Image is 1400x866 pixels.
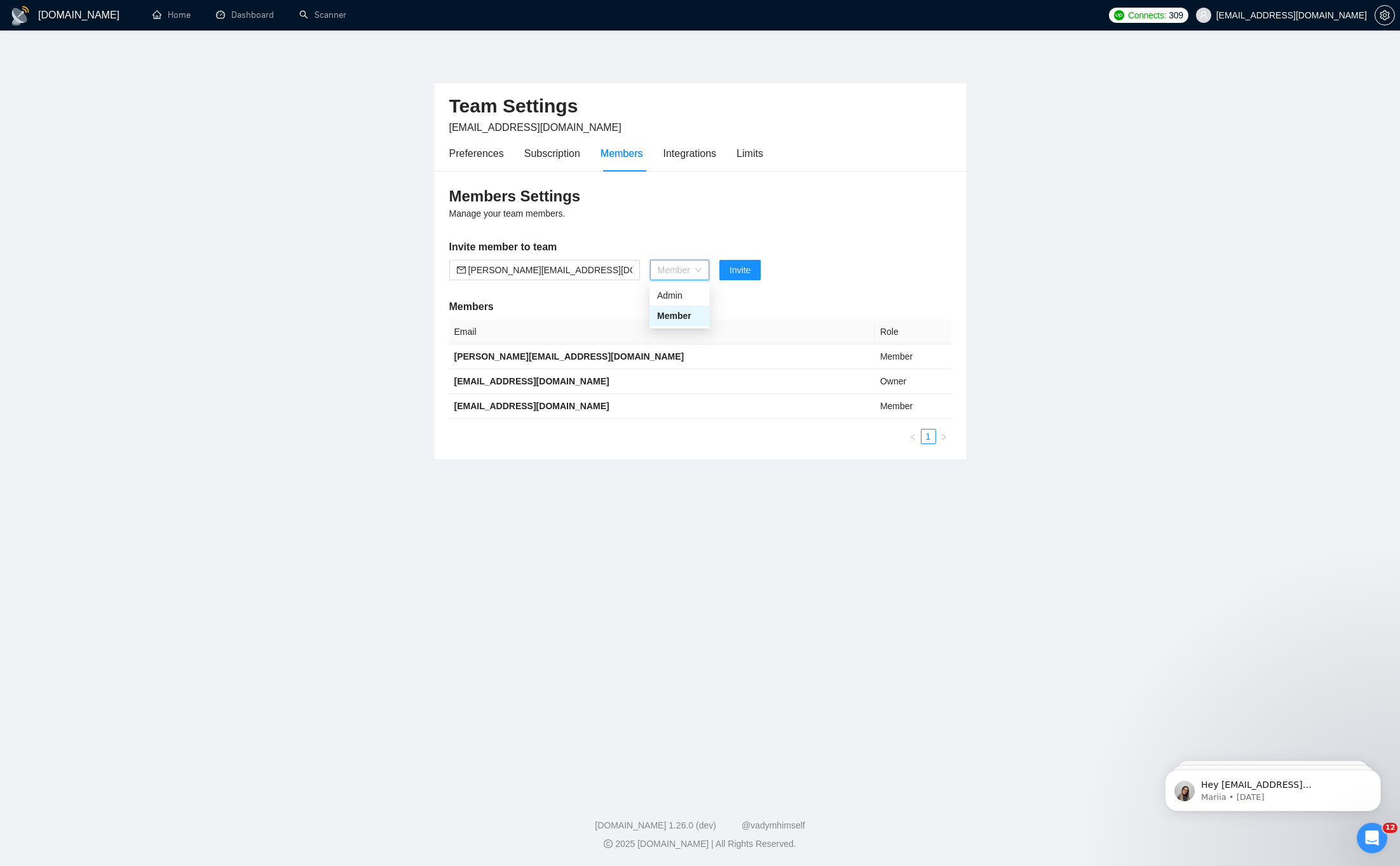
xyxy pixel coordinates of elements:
li: Previous Page [906,429,921,444]
td: Member [875,394,951,419]
a: setting [1375,10,1395,20]
th: Email [449,320,875,344]
a: 1 [921,430,935,443]
iframe: Intercom live chat [1357,823,1387,853]
h5: Members [449,299,951,315]
div: Integrations [663,145,717,161]
li: 1 [921,429,936,444]
div: Members [601,145,643,161]
div: Member [649,306,710,326]
div: Preferences [449,145,504,161]
li: Next Page [936,429,951,444]
span: 309 [1169,8,1183,22]
img: upwork-logo.png [1114,10,1124,20]
span: mail [457,266,466,274]
span: Manage your team members. [449,208,566,219]
a: @vadymhimself [742,820,805,830]
h2: Team Settings [449,93,951,119]
span: user [1199,11,1208,20]
button: right [936,429,951,444]
div: Limits [737,145,763,161]
span: copyright [604,839,613,848]
span: left [909,433,917,441]
span: Member [658,260,702,280]
button: left [906,429,921,444]
input: Email address [468,263,632,277]
div: Subscription [524,145,580,161]
span: [EMAIL_ADDRESS][DOMAIN_NAME] [449,122,622,133]
button: Invite [719,260,761,280]
a: dashboardDashboard [216,10,274,20]
span: Invite [730,263,751,277]
button: setting [1375,5,1395,25]
div: Member [657,309,702,323]
a: homeHome [153,10,191,20]
a: searchScanner [299,10,346,20]
td: Member [875,344,951,369]
div: 2025 [DOMAIN_NAME] | All Rights Reserved. [10,837,1390,851]
span: setting [1375,10,1394,20]
img: logo [10,6,31,26]
b: [EMAIL_ADDRESS][DOMAIN_NAME] [454,376,609,386]
a: [DOMAIN_NAME] 1.26.0 (dev) [595,820,716,830]
span: Connects: [1128,8,1166,22]
h3: Members Settings [449,186,951,206]
b: [PERSON_NAME][EMAIL_ADDRESS][DOMAIN_NAME] [454,351,684,362]
div: Admin [649,285,710,306]
iframe: Intercom notifications message [1146,743,1400,832]
h5: Invite member to team [449,240,951,255]
div: Admin [657,288,702,302]
b: [EMAIL_ADDRESS][DOMAIN_NAME] [454,401,609,411]
span: right [940,433,948,441]
span: 12 [1383,823,1397,833]
td: Owner [875,369,951,394]
th: Role [875,320,951,344]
